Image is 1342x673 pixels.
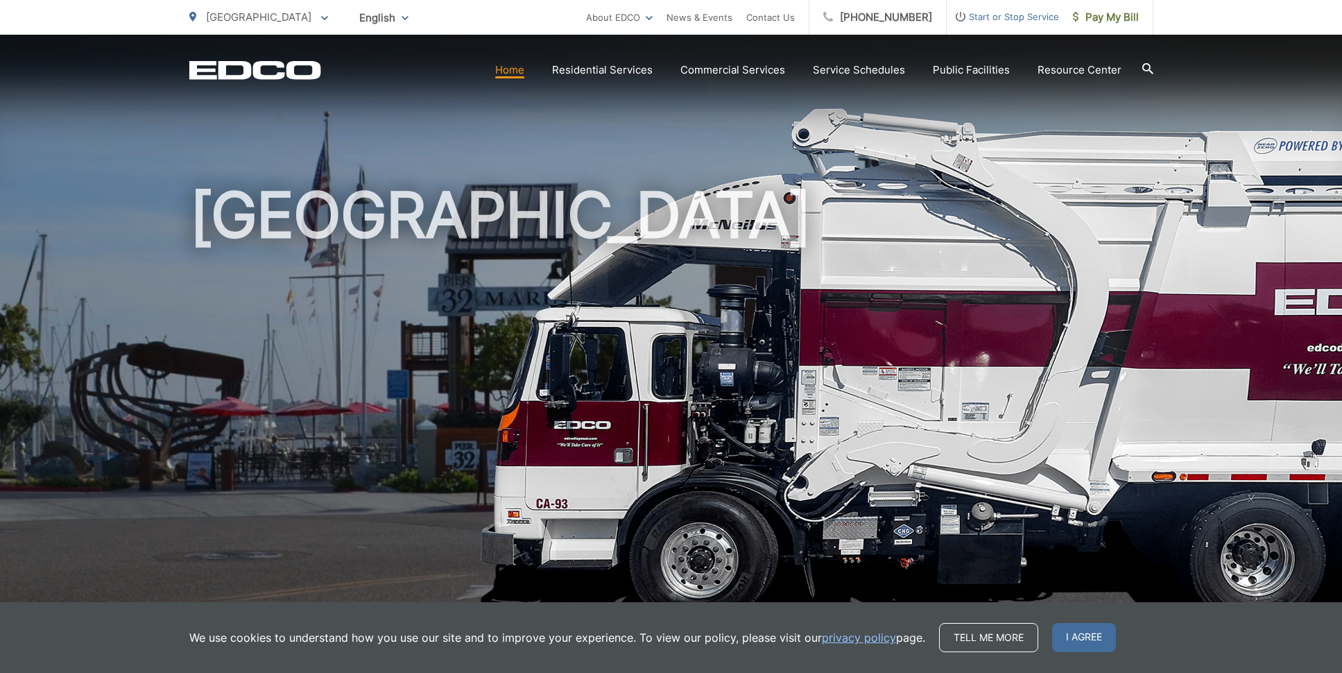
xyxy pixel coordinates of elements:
a: Public Facilities [933,62,1010,78]
a: Commercial Services [680,62,785,78]
a: Contact Us [746,9,795,26]
a: Home [495,62,524,78]
a: Resource Center [1038,62,1121,78]
a: EDCD logo. Return to the homepage. [189,60,321,80]
span: English [349,6,419,30]
span: [GEOGRAPHIC_DATA] [206,10,311,24]
a: About EDCO [586,9,653,26]
h1: [GEOGRAPHIC_DATA] [189,180,1153,620]
a: Residential Services [552,62,653,78]
a: Tell me more [939,623,1038,652]
span: I agree [1052,623,1116,652]
a: Service Schedules [813,62,905,78]
a: privacy policy [822,629,896,646]
a: News & Events [666,9,732,26]
p: We use cookies to understand how you use our site and to improve your experience. To view our pol... [189,629,925,646]
span: Pay My Bill [1073,9,1139,26]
